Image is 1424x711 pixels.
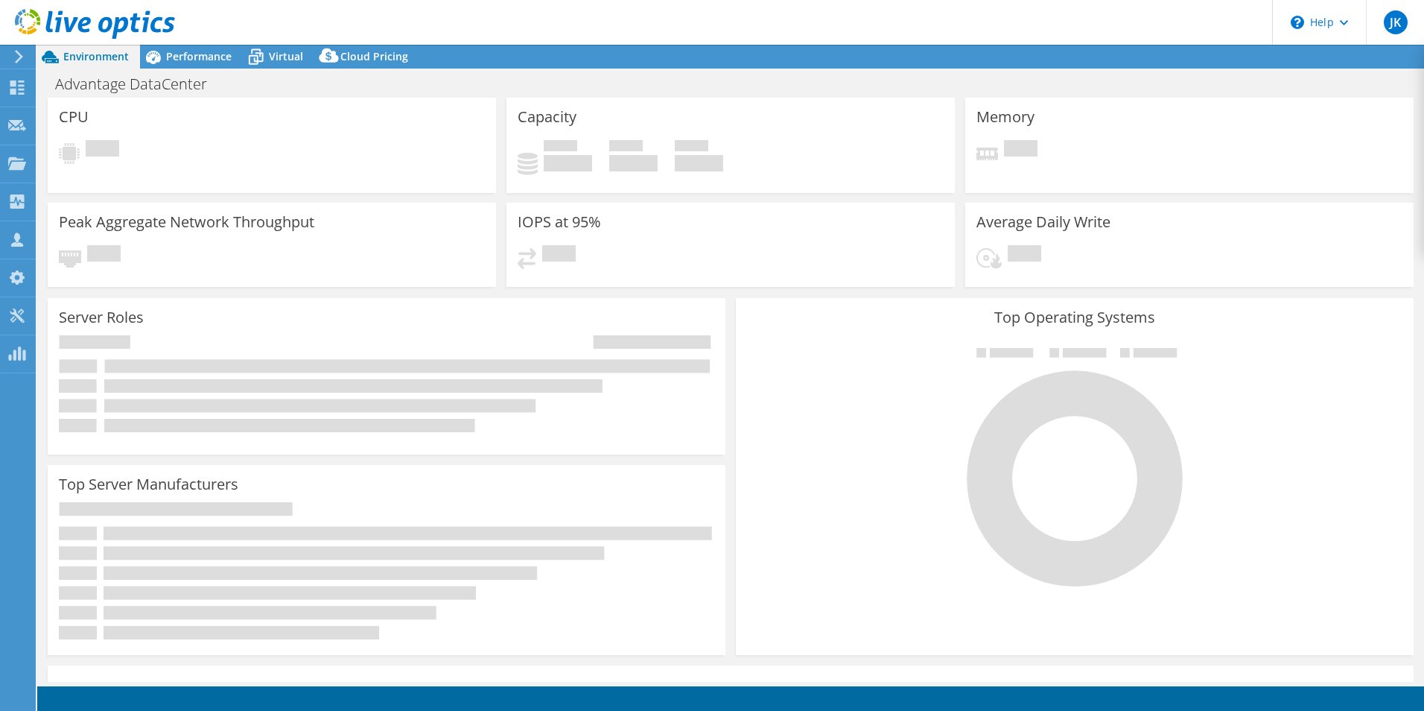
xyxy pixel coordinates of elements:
[544,140,577,155] span: Used
[1004,140,1037,160] span: Pending
[675,155,723,171] h4: 0 GiB
[518,109,576,125] h3: Capacity
[86,140,119,160] span: Pending
[340,49,408,63] span: Cloud Pricing
[87,245,121,265] span: Pending
[747,309,1402,326] h3: Top Operating Systems
[63,49,129,63] span: Environment
[518,214,601,230] h3: IOPS at 95%
[269,49,303,63] span: Virtual
[609,155,658,171] h4: 0 GiB
[609,140,643,155] span: Free
[166,49,232,63] span: Performance
[59,476,238,493] h3: Top Server Manufacturers
[976,214,1110,230] h3: Average Daily Write
[675,140,708,155] span: Total
[976,109,1034,125] h3: Memory
[48,76,230,92] h1: Advantage DataCenter
[59,309,144,326] h3: Server Roles
[1008,245,1041,265] span: Pending
[59,109,89,125] h3: CPU
[544,155,592,171] h4: 0 GiB
[542,245,576,265] span: Pending
[1384,10,1408,34] span: JK
[59,214,314,230] h3: Peak Aggregate Network Throughput
[1291,16,1304,29] svg: \n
